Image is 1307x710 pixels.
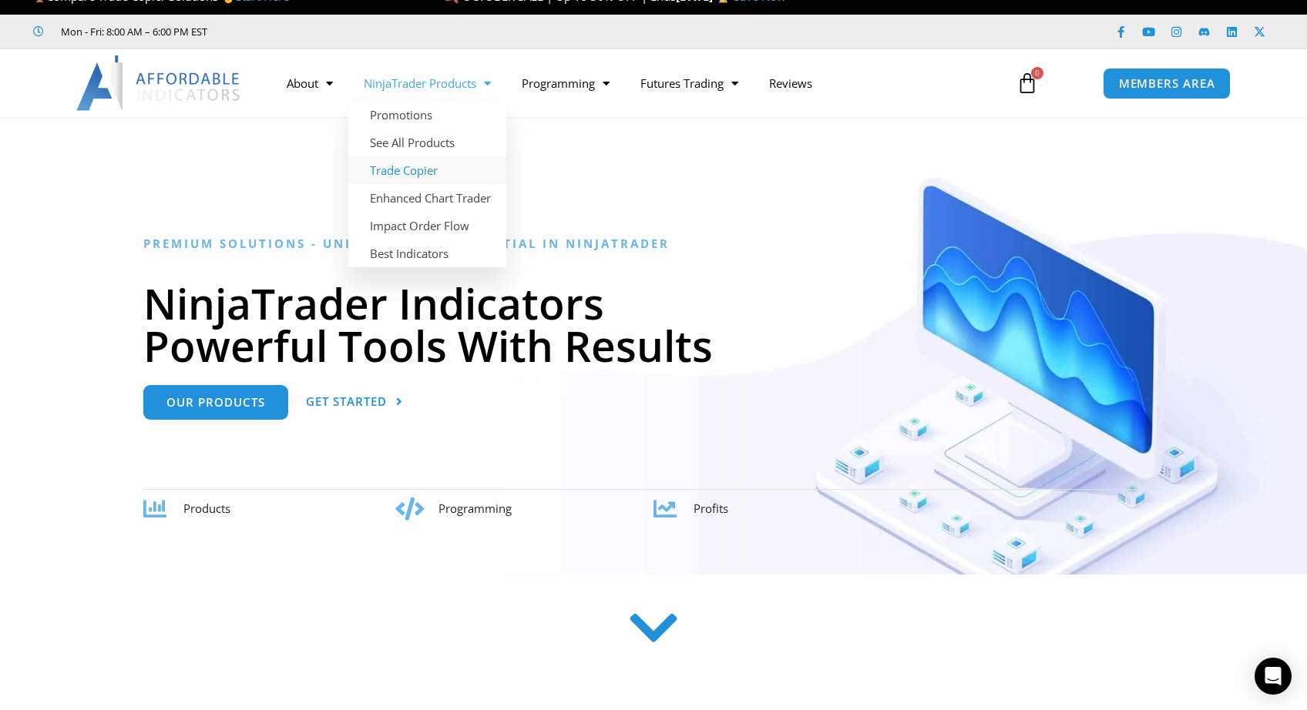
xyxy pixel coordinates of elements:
nav: Menu [271,65,999,101]
a: Our Products [143,385,288,420]
iframe: Customer reviews powered by Trustpilot [229,24,460,39]
h1: NinjaTrader Indicators Powerful Tools With Results [143,282,1164,367]
span: Profits [694,501,728,516]
a: Impact Order Flow [348,212,506,239]
a: Programming [506,65,625,101]
span: 0 [1031,67,1043,79]
a: Enhanced Chart Trader [348,184,506,212]
a: MEMBERS AREA [1103,68,1231,99]
ul: NinjaTrader Products [348,101,506,267]
a: Get Started [306,385,403,420]
h6: Premium Solutions - Unlocking the Potential in NinjaTrader [143,236,1164,251]
a: Promotions [348,101,506,129]
a: Best Indicators [348,239,506,267]
a: NinjaTrader Products [348,65,506,101]
span: Mon - Fri: 8:00 AM – 6:00 PM EST [57,22,207,41]
span: Our Products [166,397,265,408]
span: Products [183,501,230,516]
a: Trade Copier [348,156,506,184]
a: Reviews [754,65,828,101]
a: See All Products [348,129,506,156]
span: Programming [438,501,512,516]
a: About [271,65,348,101]
img: LogoAI | Affordable Indicators – NinjaTrader [76,55,242,111]
a: 0 [993,61,1061,105]
span: Get Started [306,396,387,407]
span: MEMBERS AREA [1119,78,1215,89]
a: Futures Trading [625,65,754,101]
div: Open Intercom Messenger [1255,658,1292,695]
